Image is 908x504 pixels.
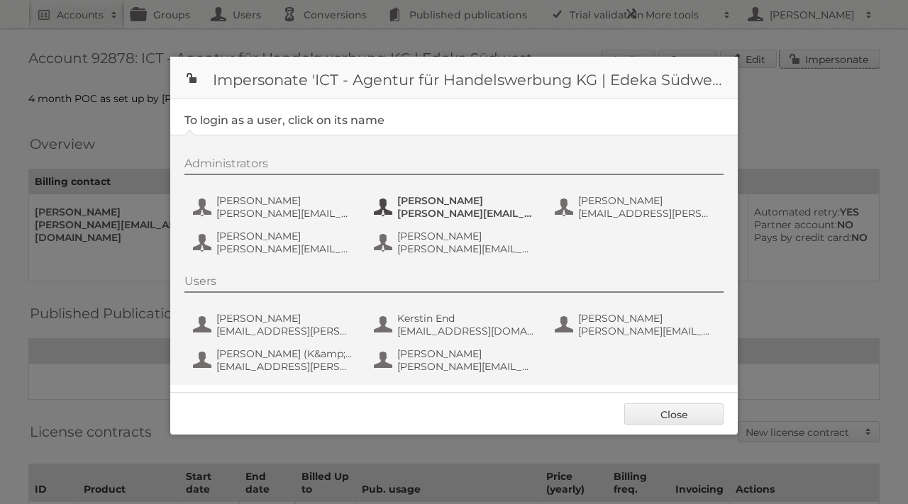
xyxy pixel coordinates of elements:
span: [PERSON_NAME][EMAIL_ADDRESS][PERSON_NAME][DOMAIN_NAME] [216,207,354,220]
button: [PERSON_NAME] [PERSON_NAME][EMAIL_ADDRESS][PERSON_NAME][DOMAIN_NAME] [372,193,539,221]
span: [PERSON_NAME][EMAIL_ADDRESS][PERSON_NAME][DOMAIN_NAME] [216,242,354,255]
span: [EMAIL_ADDRESS][PERSON_NAME][DOMAIN_NAME] [578,207,716,220]
span: [PERSON_NAME] [578,194,716,207]
button: [PERSON_NAME] [EMAIL_ADDRESS][PERSON_NAME][DOMAIN_NAME] [553,193,720,221]
span: [PERSON_NAME] [578,312,716,325]
span: [PERSON_NAME] [216,194,354,207]
h1: Impersonate 'ICT - Agentur für Handelswerbung KG | Edeka Südwest' [170,57,738,99]
button: [PERSON_NAME] [PERSON_NAME][EMAIL_ADDRESS][PERSON_NAME][DOMAIN_NAME] [192,228,358,257]
span: [PERSON_NAME] [216,312,354,325]
button: [PERSON_NAME] (K&amp;D) [EMAIL_ADDRESS][PERSON_NAME][DOMAIN_NAME] [192,346,358,374]
a: Close [624,403,724,425]
button: [PERSON_NAME] [PERSON_NAME][EMAIL_ADDRESS][PERSON_NAME][DOMAIN_NAME] [372,228,539,257]
button: Kerstin End [EMAIL_ADDRESS][DOMAIN_NAME] [372,310,539,339]
legend: To login as a user, click on its name [184,113,384,127]
span: [PERSON_NAME][EMAIL_ADDRESS][PERSON_NAME][DOMAIN_NAME] [397,360,535,373]
button: [PERSON_NAME] [PERSON_NAME][EMAIL_ADDRESS][PERSON_NAME][DOMAIN_NAME] [192,193,358,221]
span: [PERSON_NAME][EMAIL_ADDRESS][PERSON_NAME][DOMAIN_NAME] [578,325,716,337]
button: [PERSON_NAME] [PERSON_NAME][EMAIL_ADDRESS][PERSON_NAME][DOMAIN_NAME] [553,310,720,339]
button: [PERSON_NAME] [EMAIL_ADDRESS][PERSON_NAME][DOMAIN_NAME] [192,310,358,339]
div: Administrators [184,157,724,175]
span: [PERSON_NAME] [216,230,354,242]
span: [PERSON_NAME] [397,194,535,207]
span: Kerstin End [397,312,535,325]
span: [PERSON_NAME] [397,230,535,242]
span: [EMAIL_ADDRESS][PERSON_NAME][DOMAIN_NAME] [216,360,354,373]
button: [PERSON_NAME] [PERSON_NAME][EMAIL_ADDRESS][PERSON_NAME][DOMAIN_NAME] [372,346,539,374]
span: [PERSON_NAME][EMAIL_ADDRESS][PERSON_NAME][DOMAIN_NAME] [397,242,535,255]
span: [PERSON_NAME] [397,347,535,360]
span: [PERSON_NAME] (K&amp;D) [216,347,354,360]
span: [EMAIL_ADDRESS][PERSON_NAME][DOMAIN_NAME] [216,325,354,337]
span: [PERSON_NAME][EMAIL_ADDRESS][PERSON_NAME][DOMAIN_NAME] [397,207,535,220]
span: [EMAIL_ADDRESS][DOMAIN_NAME] [397,325,535,337]
div: Users [184,274,724,293]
